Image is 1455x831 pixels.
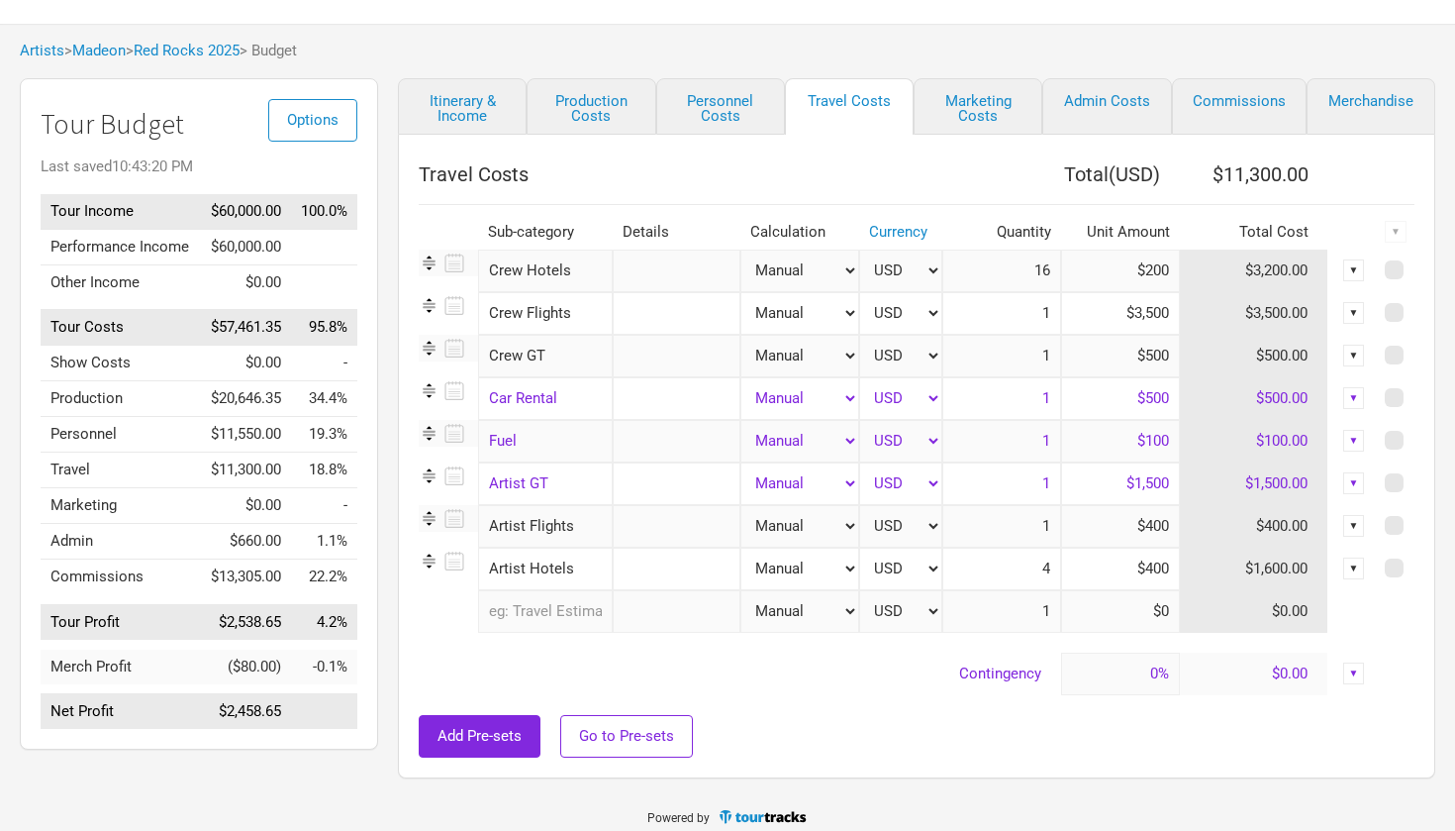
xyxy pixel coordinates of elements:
button: Options [268,99,357,142]
span: Options [287,111,339,129]
td: Tour Profit as % of Tour Income [291,604,357,640]
input: eg: Travel Estimate [478,590,613,633]
img: Re-order [419,508,439,529]
button: Go to Pre-sets [560,715,693,758]
td: Tour Profit [41,604,200,640]
td: $1,500.00 [1180,463,1328,505]
td: $11,300.00 [200,453,291,488]
span: Powered by [647,811,710,825]
td: Admin as % of Tour Income [291,524,357,560]
td: Tour Costs [41,310,200,346]
td: Personnel [41,417,200,453]
td: Travel [41,453,200,488]
td: $0.00 [200,346,291,381]
td: $0.00 [200,264,291,300]
td: Marketing [41,488,200,524]
td: $57,461.35 [200,310,291,346]
div: Last saved 10:43:20 PM [41,159,357,174]
div: ▼ [1343,663,1365,684]
a: Production Costs [527,78,655,135]
td: $60,000.00 [200,229,291,264]
th: Total Cost [1180,215,1328,250]
div: Fuel [478,420,613,463]
div: ▼ [1343,515,1365,537]
span: Add Pre-sets [437,727,522,745]
td: ($80.00) [200,650,291,684]
a: Marketing Costs [914,78,1042,135]
div: Crew Hotels [478,250,613,292]
a: Personnel Costs [656,78,785,135]
span: Go to Pre-sets [579,727,674,745]
td: Tour Income [41,194,200,230]
td: $60,000.00 [200,194,291,230]
td: $13,305.00 [200,560,291,595]
td: $2,458.65 [200,694,291,730]
div: Car Rental [478,377,613,420]
span: > Budget [240,44,297,58]
a: Itinerary & Income [398,78,527,135]
div: Artist Hotels [478,548,613,590]
div: Crew GT [478,335,613,377]
td: $660.00 [200,524,291,560]
td: Merch Profit as % of Tour Income [291,650,357,684]
th: Total ( USD ) [942,155,1180,194]
td: $11,550.00 [200,417,291,453]
td: Performance Income as % of Tour Income [291,229,357,264]
span: Travel Costs [419,162,529,186]
th: $11,300.00 [1180,155,1328,194]
a: Commissions [1172,78,1307,135]
td: $0.00 [200,488,291,524]
td: $1,600.00 [1180,548,1328,590]
td: Other Income as % of Tour Income [291,264,357,300]
td: Tour Costs as % of Tour Income [291,310,357,346]
td: $3,500.00 [1180,292,1328,335]
a: Red Rocks 2025 [134,42,240,59]
div: ▼ [1343,558,1365,579]
div: Artist Flights [478,505,613,548]
img: Re-order [419,253,439,273]
td: Personnel as % of Tour Income [291,417,357,453]
td: $3,200.00 [1180,250,1328,292]
img: Re-order [419,338,439,359]
td: Commissions [41,560,200,595]
img: Re-order [419,423,439,444]
td: Show Costs as % of Tour Income [291,346,357,381]
img: TourTracks [718,808,809,825]
td: Net Profit as % of Tour Income [291,694,357,730]
div: ▼ [1343,387,1365,409]
div: ▼ [1343,430,1365,452]
img: Re-order [419,466,439,486]
td: Show Costs [41,346,200,381]
th: Details [613,215,741,250]
div: ▼ [1385,221,1406,243]
td: $500.00 [1180,377,1328,420]
span: > [64,44,126,58]
h1: Tour Budget [41,109,357,140]
td: $400.00 [1180,505,1328,548]
td: Commissions as % of Tour Income [291,560,357,595]
a: Merchandise [1307,78,1435,135]
td: $0.00 [1180,590,1328,633]
a: Madeon [72,42,126,59]
a: Admin Costs [1042,78,1171,135]
img: Re-order [419,295,439,316]
a: Currency [869,223,927,241]
div: ▼ [1343,260,1365,281]
td: $20,646.35 [200,381,291,417]
td: $100.00 [1180,420,1328,463]
img: Re-order [419,380,439,401]
td: Admin [41,524,200,560]
td: Other Income [41,264,200,300]
td: Travel as % of Tour Income [291,453,357,488]
td: Contingency [419,653,1061,695]
td: $0.00 [1180,653,1328,695]
a: Artists [20,42,64,59]
div: ▼ [1343,345,1365,366]
td: Production as % of Tour Income [291,381,357,417]
td: Performance Income [41,229,200,264]
td: Marketing as % of Tour Income [291,488,357,524]
div: ▼ [1343,472,1365,494]
div: Crew Flights [478,292,613,335]
div: Artist GT [478,463,613,505]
